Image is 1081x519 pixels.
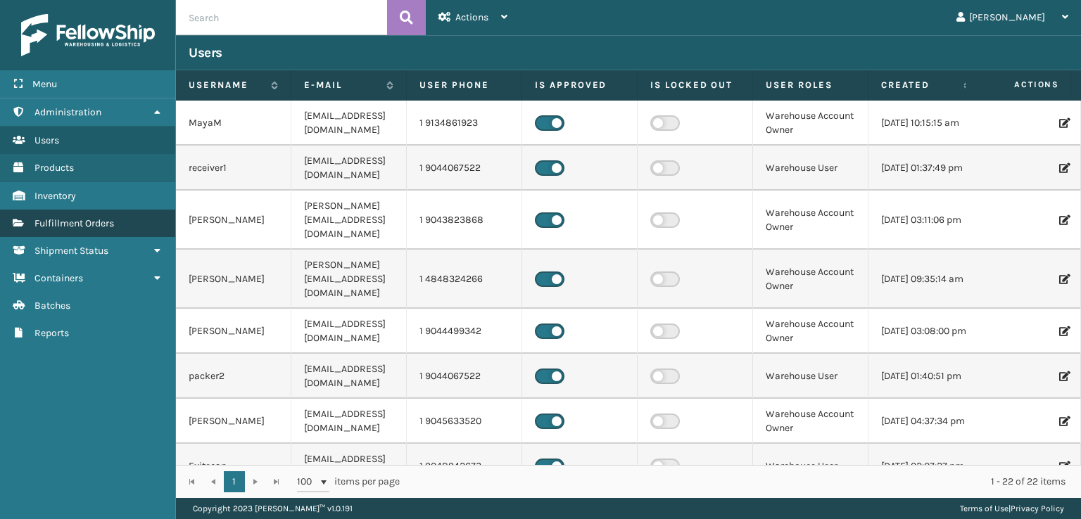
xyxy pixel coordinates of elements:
[407,444,522,489] td: 1 9048942673
[176,101,291,146] td: MayaM
[34,245,108,257] span: Shipment Status
[297,475,318,489] span: 100
[881,79,956,91] label: Created
[970,73,1068,96] span: Actions
[32,78,57,90] span: Menu
[176,309,291,354] td: [PERSON_NAME]
[753,309,868,354] td: Warehouse Account Owner
[34,300,70,312] span: Batches
[407,354,522,399] td: 1 9044067522
[650,79,740,91] label: Is Locked Out
[291,101,407,146] td: [EMAIL_ADDRESS][DOMAIN_NAME]
[407,309,522,354] td: 1 9044499342
[1011,504,1064,513] a: Privacy Policy
[176,399,291,444] td: [PERSON_NAME]
[868,191,984,250] td: [DATE] 03:11:06 pm
[960,498,1064,519] div: |
[304,79,379,91] label: E-mail
[407,101,522,146] td: 1 9134861923
[291,354,407,399] td: [EMAIL_ADDRESS][DOMAIN_NAME]
[868,101,984,146] td: [DATE] 10:15:15 am
[1059,461,1068,471] i: Edit
[189,79,264,91] label: Username
[291,191,407,250] td: [PERSON_NAME][EMAIL_ADDRESS][DOMAIN_NAME]
[868,146,984,191] td: [DATE] 01:37:49 pm
[753,191,868,250] td: Warehouse Account Owner
[34,190,76,202] span: Inventory
[419,79,509,91] label: User phone
[291,399,407,444] td: [EMAIL_ADDRESS][DOMAIN_NAME]
[189,44,222,61] h3: Users
[535,79,624,91] label: Is Approved
[1059,326,1068,336] i: Edit
[868,309,984,354] td: [DATE] 03:08:00 pm
[1059,163,1068,173] i: Edit
[176,191,291,250] td: [PERSON_NAME]
[753,444,868,489] td: Warehouse User
[407,399,522,444] td: 1 9045633520
[419,475,1066,489] div: 1 - 22 of 22 items
[291,444,407,489] td: [EMAIL_ADDRESS][DOMAIN_NAME]
[34,106,101,118] span: Administration
[407,146,522,191] td: 1 9044067522
[868,250,984,309] td: [DATE] 09:35:14 am
[21,14,155,56] img: logo
[193,498,353,519] p: Copyright 2023 [PERSON_NAME]™ v 1.0.191
[753,250,868,309] td: Warehouse Account Owner
[176,146,291,191] td: receiver1
[1059,416,1068,426] i: Edit
[753,101,868,146] td: Warehouse Account Owner
[224,471,245,492] a: 1
[176,250,291,309] td: [PERSON_NAME]
[34,272,83,284] span: Containers
[1059,215,1068,225] i: Edit
[960,504,1009,513] a: Terms of Use
[291,250,407,309] td: [PERSON_NAME][EMAIL_ADDRESS][DOMAIN_NAME]
[753,354,868,399] td: Warehouse User
[34,217,114,229] span: Fulfillment Orders
[753,399,868,444] td: Warehouse Account Owner
[34,134,59,146] span: Users
[868,399,984,444] td: [DATE] 04:37:34 pm
[176,354,291,399] td: packer2
[868,354,984,399] td: [DATE] 01:40:51 pm
[34,162,74,174] span: Products
[407,250,522,309] td: 1 4848324266
[407,191,522,250] td: 1 9043823868
[176,444,291,489] td: Exitscan
[34,327,69,339] span: Reports
[455,11,488,23] span: Actions
[766,79,855,91] label: User Roles
[297,471,400,492] span: items per page
[1059,274,1068,284] i: Edit
[1059,118,1068,128] i: Edit
[291,146,407,191] td: [EMAIL_ADDRESS][DOMAIN_NAME]
[868,444,984,489] td: [DATE] 02:07:27 pm
[291,309,407,354] td: [EMAIL_ADDRESS][DOMAIN_NAME]
[753,146,868,191] td: Warehouse User
[1059,371,1068,381] i: Edit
